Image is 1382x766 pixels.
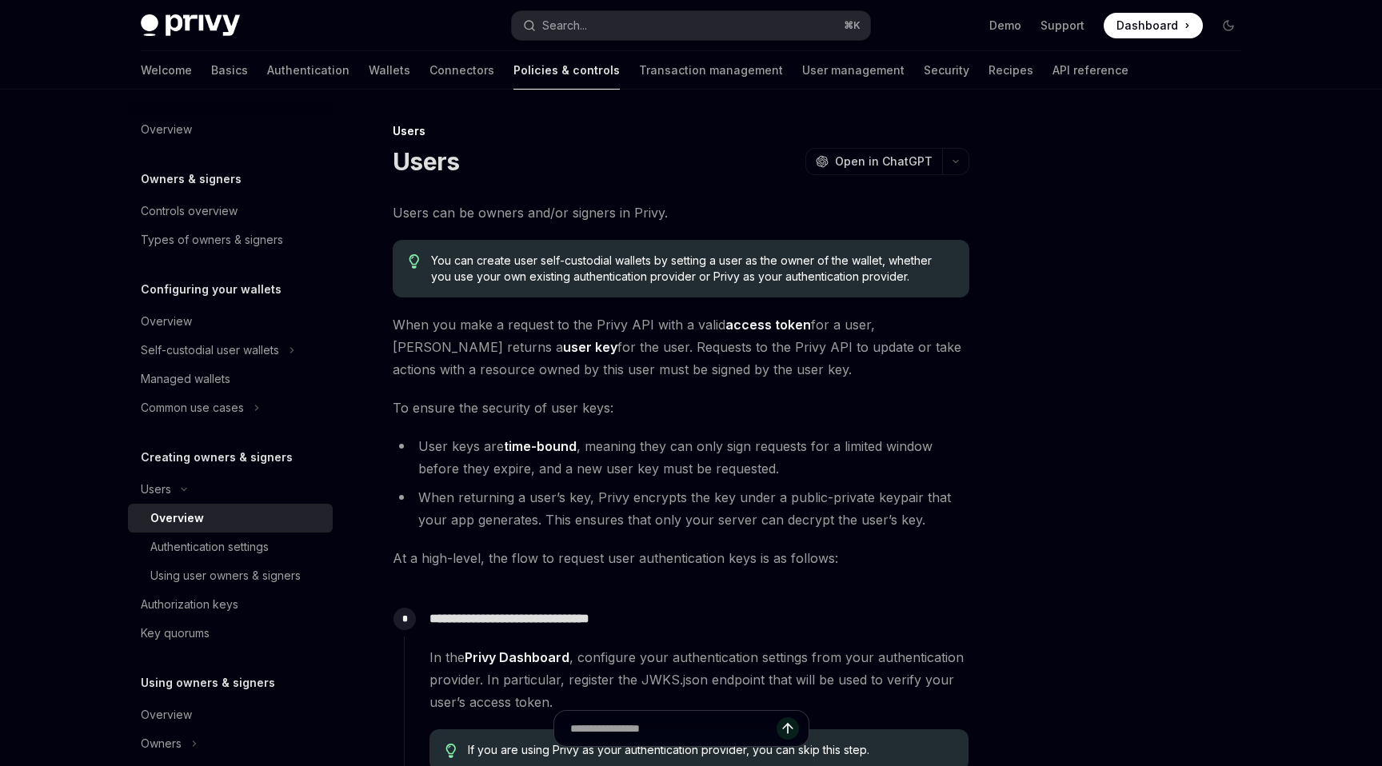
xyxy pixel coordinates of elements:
[989,18,1021,34] a: Demo
[369,51,410,90] a: Wallets
[512,11,870,40] button: Search...⌘K
[777,717,799,740] button: Send message
[141,734,182,753] div: Owners
[150,537,269,557] div: Authentication settings
[128,307,333,336] a: Overview
[141,595,238,614] div: Authorization keys
[128,700,333,729] a: Overview
[141,280,282,299] h5: Configuring your wallets
[393,201,969,224] span: Users can be owners and/or signers in Privy.
[393,123,969,139] div: Users
[150,509,204,528] div: Overview
[141,705,192,724] div: Overview
[141,14,240,37] img: dark logo
[150,566,301,585] div: Using user owners & signers
[141,170,242,189] h5: Owners & signers
[141,51,192,90] a: Welcome
[128,533,333,561] a: Authentication settings
[639,51,783,90] a: Transaction management
[128,197,333,225] a: Controls overview
[128,115,333,144] a: Overview
[513,51,620,90] a: Policies & controls
[1104,13,1203,38] a: Dashboard
[128,561,333,590] a: Using user owners & signers
[141,312,192,331] div: Overview
[725,317,811,333] strong: access token
[141,201,238,221] div: Controls overview
[563,339,617,355] strong: user key
[141,624,210,643] div: Key quorums
[409,254,420,269] svg: Tip
[429,51,494,90] a: Connectors
[128,225,333,254] a: Types of owners & signers
[393,547,969,569] span: At a high-level, the flow to request user authentication keys is as follows:
[1052,51,1128,90] a: API reference
[141,673,275,692] h5: Using owners & signers
[1216,13,1241,38] button: Toggle dark mode
[989,51,1033,90] a: Recipes
[393,397,969,419] span: To ensure the security of user keys:
[924,51,969,90] a: Security
[141,448,293,467] h5: Creating owners & signers
[542,16,587,35] div: Search...
[267,51,349,90] a: Authentication
[141,480,171,499] div: Users
[504,438,577,454] strong: time-bound
[141,341,279,360] div: Self-custodial user wallets
[431,253,953,285] span: You can create user self-custodial wallets by setting a user as the owner of the wallet, whether ...
[465,649,569,666] a: Privy Dashboard
[429,646,969,713] span: In the , configure your authentication settings from your authentication provider. In particular,...
[211,51,248,90] a: Basics
[141,369,230,389] div: Managed wallets
[141,398,244,417] div: Common use cases
[1040,18,1084,34] a: Support
[393,147,459,176] h1: Users
[835,154,933,170] span: Open in ChatGPT
[805,148,942,175] button: Open in ChatGPT
[1116,18,1178,34] span: Dashboard
[393,486,969,531] li: When returning a user’s key, Privy encrypts the key under a public-private keypair that your app ...
[802,51,905,90] a: User management
[128,365,333,393] a: Managed wallets
[128,619,333,648] a: Key quorums
[393,313,969,381] span: When you make a request to the Privy API with a valid for a user, [PERSON_NAME] returns a for the...
[844,19,861,32] span: ⌘ K
[128,590,333,619] a: Authorization keys
[128,504,333,533] a: Overview
[393,435,969,480] li: User keys are , meaning they can only sign requests for a limited window before they expire, and ...
[141,230,283,249] div: Types of owners & signers
[141,120,192,139] div: Overview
